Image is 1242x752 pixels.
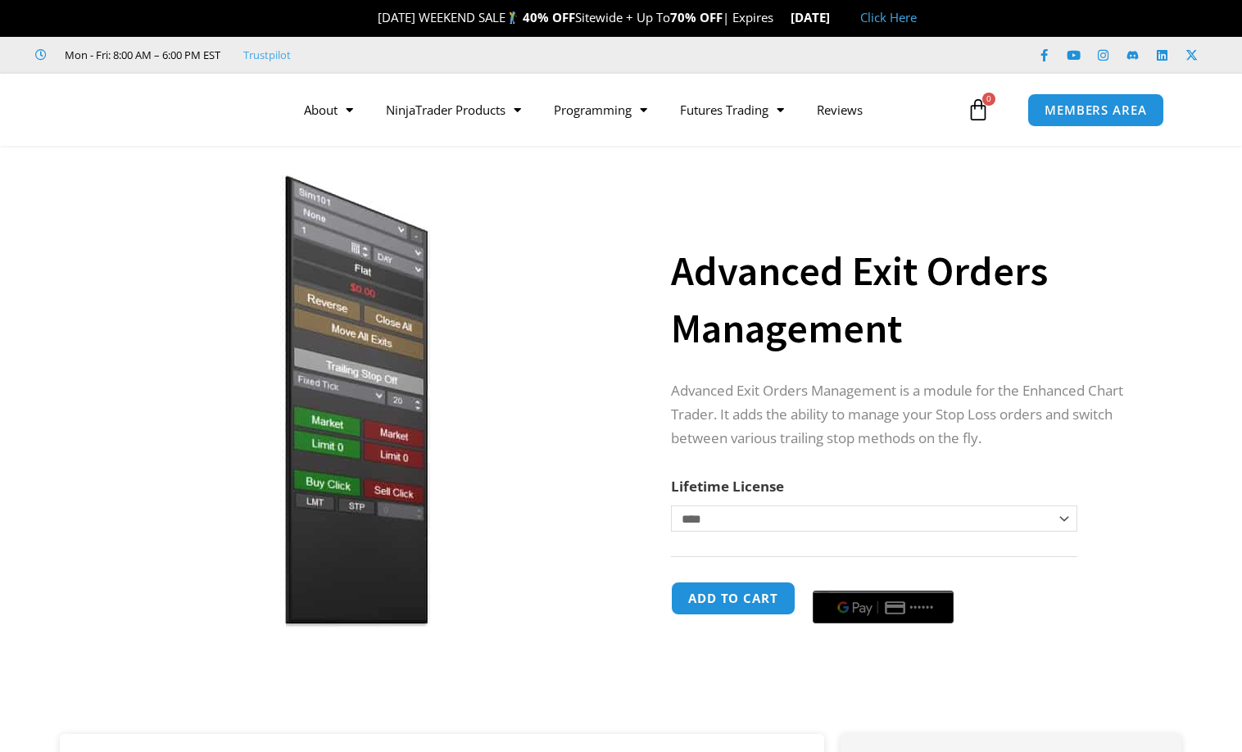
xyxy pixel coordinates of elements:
span: 0 [982,93,995,106]
strong: 40% OFF [523,9,575,25]
a: Trustpilot [243,45,291,65]
img: 🏭 [831,11,843,24]
span: MEMBERS AREA [1045,104,1147,116]
text: •••••• [909,602,934,614]
img: 🎉 [365,11,377,24]
a: NinjaTrader Products [369,91,537,129]
img: ⌛ [774,11,786,24]
a: About [288,91,369,129]
a: MEMBERS AREA [1027,93,1164,127]
img: 🏌️‍♂️ [506,11,519,24]
label: Lifetime License [671,477,784,496]
nav: Menu [288,91,963,129]
img: LogoAI | Affordable Indicators – NinjaTrader [61,80,237,139]
span: Mon - Fri: 8:00 AM – 6:00 PM EST [61,45,220,65]
button: Add to cart [671,582,796,615]
a: Futures Trading [664,91,800,129]
a: 0 [942,86,1014,134]
h1: Advanced Exit Orders Management [671,242,1149,357]
span: [DATE] WEEKEND SALE Sitewide + Up To | Expires [360,9,791,25]
a: Programming [537,91,664,129]
iframe: Secure payment input frame [809,579,957,581]
p: Advanced Exit Orders Management is a module for the Enhanced Chart Trader. It adds the ability to... [671,379,1149,451]
a: Reviews [800,91,879,129]
button: Buy with GPay [813,591,954,623]
strong: [DATE] [791,9,844,25]
a: Clear options [671,540,696,551]
img: AdvancedStopLossMgmt [84,174,610,627]
strong: 70% OFF [670,9,723,25]
a: Click Here [860,9,917,25]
